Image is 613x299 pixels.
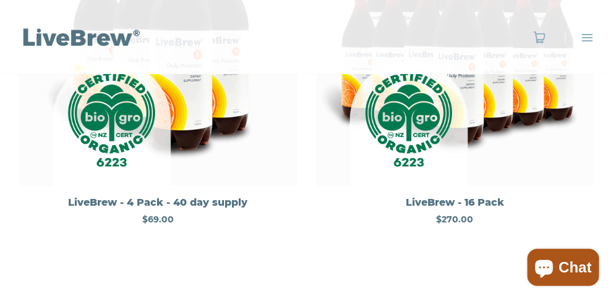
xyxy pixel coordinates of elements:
[19,26,142,48] img: LiveBrew
[524,249,603,289] inbox-online-store-chat: Shopify online store chat
[325,196,586,211] div: LiveBrew - 16 Pack
[565,31,594,44] a: Menu
[142,214,174,225] span: $69.00
[437,214,474,225] span: $270.00
[28,196,288,211] div: LiveBrew - 4 Pack - 40 day supply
